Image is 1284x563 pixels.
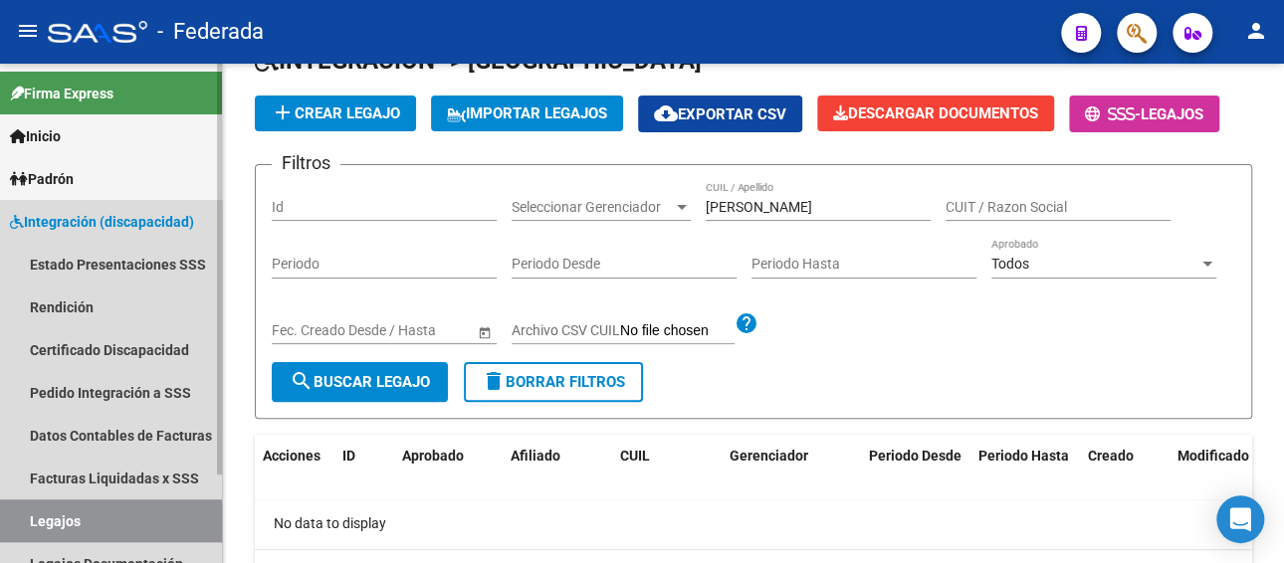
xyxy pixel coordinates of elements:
[157,10,264,54] span: - Federada
[503,435,612,500] datatable-header-cell: Afiliado
[263,448,321,464] span: Acciones
[10,211,194,233] span: Integración (discapacidad)
[1216,495,1264,543] div: Open Intercom Messenger
[861,435,970,500] datatable-header-cell: Periodo Desde
[255,499,1251,549] div: No data to display
[1069,95,1219,132] button: -Legajos
[833,104,1038,122] span: Descargar Documentos
[511,448,560,464] span: Afiliado
[474,321,495,342] button: Open calendar
[271,104,400,122] span: Crear Legajo
[394,435,474,500] datatable-header-cell: Aprobado
[654,101,678,125] mat-icon: cloud_download
[620,322,735,340] input: Archivo CSV CUIL
[361,322,459,339] input: Fecha fin
[735,311,758,335] mat-icon: help
[970,435,1080,500] datatable-header-cell: Periodo Hasta
[10,125,61,147] span: Inicio
[1080,435,1170,500] datatable-header-cell: Creado
[1141,105,1203,123] span: Legajos
[16,19,40,43] mat-icon: menu
[512,322,620,338] span: Archivo CSV CUIL
[991,256,1029,272] span: Todos
[978,448,1069,464] span: Periodo Hasta
[290,373,430,391] span: Buscar Legajo
[482,369,506,393] mat-icon: delete
[334,435,394,500] datatable-header-cell: ID
[482,373,625,391] span: Borrar Filtros
[290,369,314,393] mat-icon: search
[271,100,295,124] mat-icon: add
[730,448,808,464] span: Gerenciador
[272,362,448,402] button: Buscar Legajo
[1085,105,1141,123] span: -
[10,168,74,190] span: Padrón
[817,95,1054,131] button: Descargar Documentos
[1088,448,1134,464] span: Creado
[431,95,623,131] button: IMPORTAR LEGAJOS
[512,199,673,216] span: Seleccionar Gerenciador
[1244,19,1268,43] mat-icon: person
[342,448,355,464] span: ID
[1170,435,1259,500] datatable-header-cell: Modificado
[869,448,962,464] span: Periodo Desde
[722,435,861,500] datatable-header-cell: Gerenciador
[638,95,802,132] button: Exportar CSV
[612,435,722,500] datatable-header-cell: CUIL
[654,105,786,123] span: Exportar CSV
[255,435,334,500] datatable-header-cell: Acciones
[272,149,340,177] h3: Filtros
[402,448,464,464] span: Aprobado
[447,104,607,122] span: IMPORTAR LEGAJOS
[10,83,113,104] span: Firma Express
[464,362,643,402] button: Borrar Filtros
[255,95,416,131] button: Crear Legajo
[1177,448,1249,464] span: Modificado
[272,322,344,339] input: Fecha inicio
[620,448,650,464] span: CUIL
